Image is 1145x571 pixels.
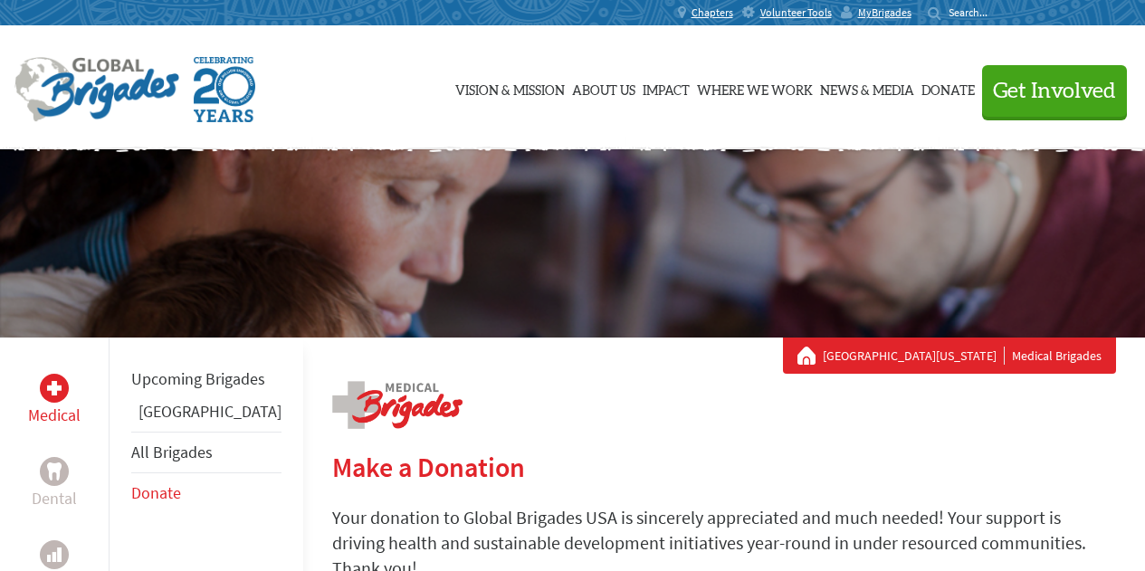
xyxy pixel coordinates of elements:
span: MyBrigades [858,5,911,20]
a: MedicalMedical [28,374,81,428]
li: Donate [131,473,281,513]
img: Global Brigades Celebrating 20 Years [194,57,255,122]
a: News & Media [820,43,914,133]
a: About Us [572,43,635,133]
li: Upcoming Brigades [131,359,281,399]
button: Get Involved [982,65,1127,117]
img: Global Brigades Logo [14,57,179,122]
a: Donate [921,43,975,133]
div: Business [40,540,69,569]
p: Dental [32,486,77,511]
a: Where We Work [697,43,813,133]
input: Search... [949,5,1000,19]
a: Donate [131,482,181,503]
img: Business [47,547,62,562]
a: All Brigades [131,442,213,462]
div: Medical Brigades [797,347,1102,365]
a: Upcoming Brigades [131,368,265,389]
img: Medical [47,381,62,395]
p: Medical [28,403,81,428]
h2: Make a Donation [332,451,1116,483]
a: [GEOGRAPHIC_DATA][US_STATE] [823,347,1005,365]
li: All Brigades [131,432,281,473]
span: Get Involved [993,81,1116,102]
img: logo-medical.png [332,381,463,429]
a: Impact [643,43,690,133]
img: Dental [47,462,62,480]
span: Chapters [692,5,733,20]
a: Vision & Mission [455,43,565,133]
a: DentalDental [32,457,77,511]
div: Dental [40,457,69,486]
span: Volunteer Tools [760,5,832,20]
div: Medical [40,374,69,403]
li: Panama [131,399,281,432]
a: [GEOGRAPHIC_DATA] [138,401,281,422]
